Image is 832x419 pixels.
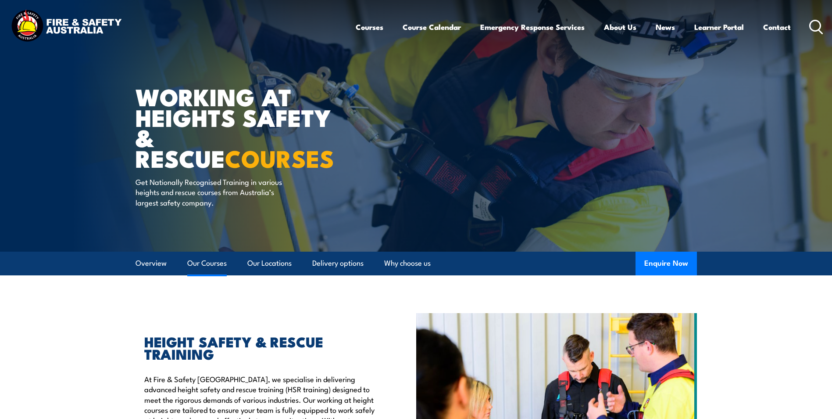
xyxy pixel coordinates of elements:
strong: COURSES [225,139,334,176]
a: Course Calendar [403,15,461,39]
a: Our Courses [187,252,227,275]
h2: HEIGHT SAFETY & RESCUE TRAINING [144,335,376,360]
a: Our Locations [247,252,292,275]
a: Contact [763,15,791,39]
a: News [656,15,675,39]
p: Get Nationally Recognised Training in various heights and rescue courses from Australia’s largest... [136,177,296,207]
a: Overview [136,252,167,275]
a: Emergency Response Services [480,15,585,39]
a: Courses [356,15,383,39]
h1: WORKING AT HEIGHTS SAFETY & RESCUE [136,86,352,168]
a: Why choose us [384,252,431,275]
a: About Us [604,15,636,39]
button: Enquire Now [636,252,697,275]
a: Delivery options [312,252,364,275]
a: Learner Portal [694,15,744,39]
